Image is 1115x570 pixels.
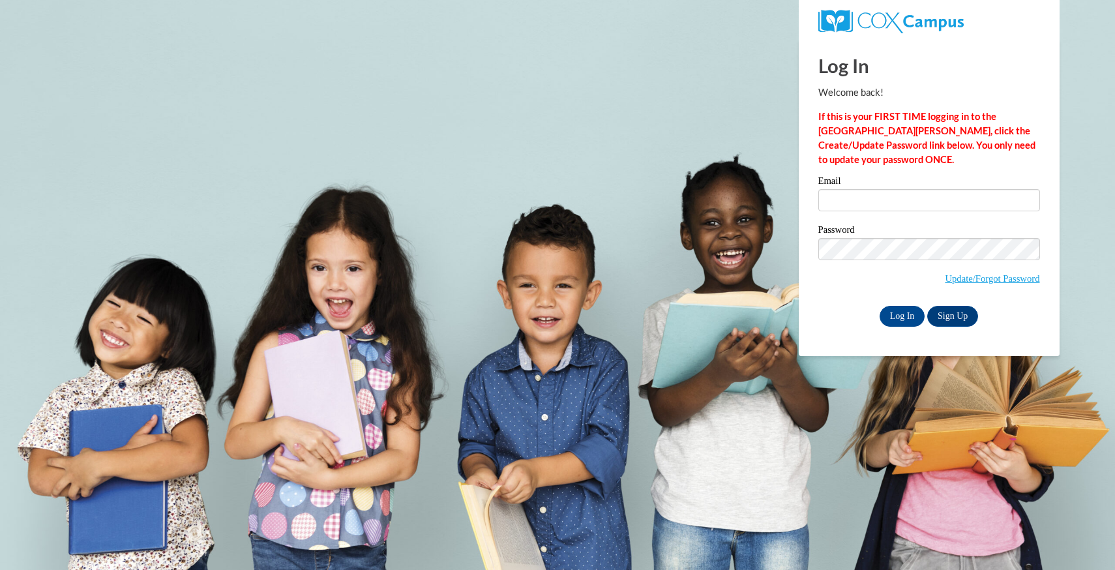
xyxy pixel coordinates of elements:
[818,15,964,26] a: COX Campus
[818,225,1040,238] label: Password
[880,306,925,327] input: Log In
[818,10,964,33] img: COX Campus
[818,85,1040,100] p: Welcome back!
[818,111,1035,165] strong: If this is your FIRST TIME logging in to the [GEOGRAPHIC_DATA][PERSON_NAME], click the Create/Upd...
[818,52,1040,79] h1: Log In
[818,176,1040,189] label: Email
[927,306,978,327] a: Sign Up
[945,273,1039,284] a: Update/Forgot Password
